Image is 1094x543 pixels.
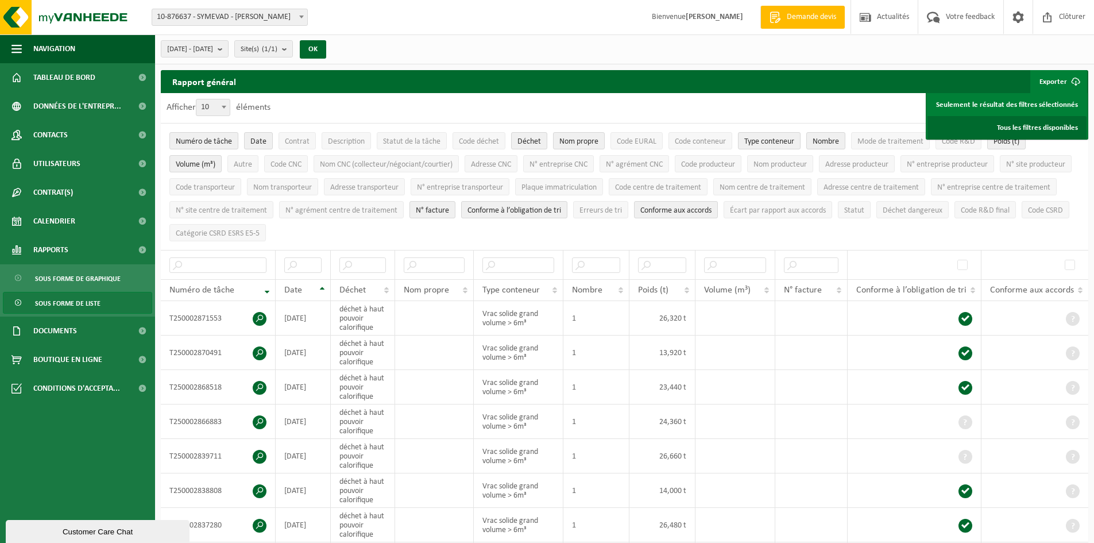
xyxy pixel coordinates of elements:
[314,155,459,172] button: Nom CNC (collecteur/négociant/courtier)Nom CNC (collecteur/négociant/courtier): Activate to sort
[994,137,1019,146] span: Poids (t)
[1022,201,1069,218] button: Code CSRDCode CSRD: Activate to sort
[844,206,864,215] span: Statut
[563,439,629,473] td: 1
[784,286,822,295] span: N° facture
[276,439,331,473] td: [DATE]
[609,178,708,195] button: Code centre de traitementCode centre de traitement: Activate to sort
[942,137,975,146] span: Code R&D
[324,178,405,195] button: Adresse transporteurAdresse transporteur: Activate to sort
[169,286,234,295] span: Numéro de tâche
[615,183,701,192] span: Code centre de traitement
[169,132,238,149] button: Numéro de tâcheNuméro de tâche: Activate to remove sorting
[253,183,312,192] span: Nom transporteur
[838,201,871,218] button: StatutStatut: Activate to sort
[954,201,1016,218] button: Code R&D finalCode R&amp;D final: Activate to sort
[856,286,967,295] span: Conforme à l’obligation de tri
[161,405,276,439] td: T250002866883
[573,201,628,218] button: Erreurs de triErreurs de tri: Activate to sort
[6,518,192,543] iframe: chat widget
[33,374,120,403] span: Conditions d'accepta...
[176,137,232,146] span: Numéro de tâche
[169,178,241,195] button: Code transporteurCode transporteur: Activate to sort
[262,45,277,53] count: (1/1)
[1028,206,1063,215] span: Code CSRD
[813,137,839,146] span: Nombre
[474,405,563,439] td: Vrac solide grand volume > 6m³
[961,206,1010,215] span: Code R&D final
[169,201,273,218] button: N° site centre de traitementN° site centre de traitement: Activate to sort
[931,178,1057,195] button: N° entreprise centre de traitementN° entreprise centre de traitement: Activate to sort
[161,370,276,405] td: T250002868518
[738,132,801,149] button: Type conteneurType conteneur: Activate to sort
[907,160,988,169] span: N° entreprise producteur
[629,405,695,439] td: 24,360 t
[331,473,395,508] td: déchet à haut pouvoir calorifique
[747,155,813,172] button: Nom producteurNom producteur: Activate to sort
[3,292,152,314] a: Sous forme de liste
[234,160,252,169] span: Autre
[33,149,80,178] span: Utilisateurs
[196,99,230,116] span: 10
[453,132,505,149] button: Code déchetCode déchet: Activate to sort
[517,137,541,146] span: Déchet
[152,9,308,26] span: 10-876637 - SYMEVAD - EVIN MALMAISON
[234,40,293,57] button: Site(s)(1/1)
[857,137,923,146] span: Mode de traitement
[704,286,751,295] span: Volume (m³)
[300,40,326,59] button: OK
[241,41,277,58] span: Site(s)
[247,178,318,195] button: Nom transporteurNom transporteur: Activate to sort
[617,137,656,146] span: Code EURAL
[730,206,826,215] span: Écart par rapport aux accords
[927,93,1087,116] a: Seulement le résultat des filtres sélectionnés
[681,160,735,169] span: Code producteur
[169,155,222,172] button: Volume (m³)Volume (m³): Activate to sort
[276,370,331,405] td: [DATE]
[161,439,276,473] td: T250002839711
[937,183,1050,192] span: N° entreprise centre de traitement
[161,508,276,542] td: T250002837280
[35,268,121,290] span: Sous forme de graphique
[320,160,453,169] span: Nom CNC (collecteur/négociant/courtier)
[1030,70,1087,93] button: Exporter
[824,183,919,192] span: Adresse centre de traitement
[482,286,540,295] span: Type conteneur
[629,508,695,542] td: 26,480 t
[459,137,499,146] span: Code déchet
[935,132,981,149] button: Code R&DCode R&amp;D: Activate to sort
[990,286,1074,295] span: Conforme aux accords
[563,405,629,439] td: 1
[176,206,267,215] span: N° site centre de traitement
[713,178,811,195] button: Nom centre de traitementNom centre de traitement: Activate to sort
[285,137,310,146] span: Contrat
[404,286,449,295] span: Nom propre
[244,132,273,149] button: DateDate: Activate to sort
[784,11,839,23] span: Demande devis
[330,183,399,192] span: Adresse transporteur
[529,160,587,169] span: N° entreprise CNC
[383,137,440,146] span: Statut de la tâche
[285,206,397,215] span: N° agrément centre de traitement
[563,301,629,336] td: 1
[328,137,365,146] span: Description
[227,155,258,172] button: AutreAutre: Activate to sort
[563,336,629,370] td: 1
[176,183,235,192] span: Code transporteur
[629,301,695,336] td: 26,320 t
[675,137,726,146] span: Code conteneur
[987,132,1026,149] button: Poids (t)Poids (t): Activate to sort
[806,132,845,149] button: NombreNombre: Activate to sort
[474,473,563,508] td: Vrac solide grand volume > 6m³
[883,206,942,215] span: Déchet dangereux
[276,508,331,542] td: [DATE]
[331,301,395,336] td: déchet à haut pouvoir calorifique
[279,132,316,149] button: ContratContrat: Activate to sort
[724,201,832,218] button: Écart par rapport aux accordsÉcart par rapport aux accords: Activate to sort
[416,206,449,215] span: N° facture
[563,370,629,405] td: 1
[465,155,517,172] button: Adresse CNCAdresse CNC: Activate to sort
[33,236,68,264] span: Rapports
[33,34,75,63] span: Navigation
[559,137,598,146] span: Nom propre
[35,292,100,314] span: Sous forme de liste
